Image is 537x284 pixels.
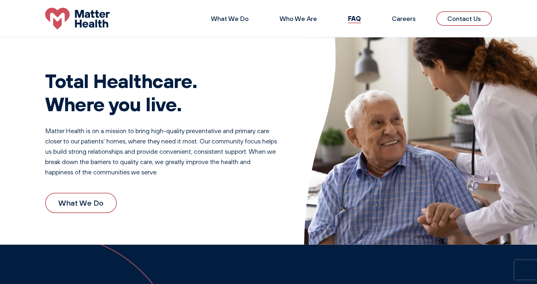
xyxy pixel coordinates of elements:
a: What We Do [45,193,117,213]
a: Careers [392,15,416,23]
a: Contact Us [436,11,492,26]
a: What We Do [211,15,249,23]
a: FAQ [348,14,361,23]
h1: Total Healthcare. Where you live. [45,69,278,115]
p: Matter Health is on a mission to bring high-quality preventative and primary care closer to our p... [45,126,278,177]
a: Who We Are [280,15,317,23]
